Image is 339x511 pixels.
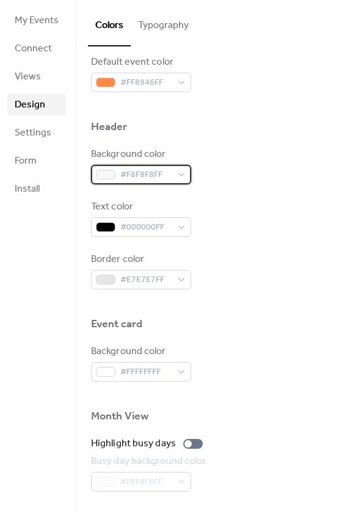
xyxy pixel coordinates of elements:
[91,409,148,424] div: Month View
[120,365,172,380] span: #FFFFFFFF
[15,154,37,169] span: Form
[7,121,66,143] a: Settings
[91,200,189,214] div: Text color
[7,65,66,87] a: Views
[15,126,51,140] span: Settings
[91,344,189,359] div: Background color
[15,13,59,28] span: My Events
[7,37,66,59] a: Connect
[91,317,142,332] div: Event card
[120,273,172,288] span: #E7E7E7FF
[91,252,189,267] div: Border color
[15,42,52,56] span: Connect
[120,220,172,235] span: #000000FF
[120,168,172,183] span: #F8F8F8FF
[15,182,40,197] span: Install
[15,98,45,112] span: Design
[7,93,66,115] a: Design
[15,70,41,84] span: Views
[91,120,128,134] div: Header
[91,55,189,70] div: Default event color
[91,454,206,469] div: Busy day background color
[7,178,66,200] a: Install
[7,150,66,172] a: Form
[91,147,189,162] div: Background color
[91,437,176,451] div: Highlight busy days
[7,9,66,31] a: My Events
[120,76,172,90] span: #FF8946FF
